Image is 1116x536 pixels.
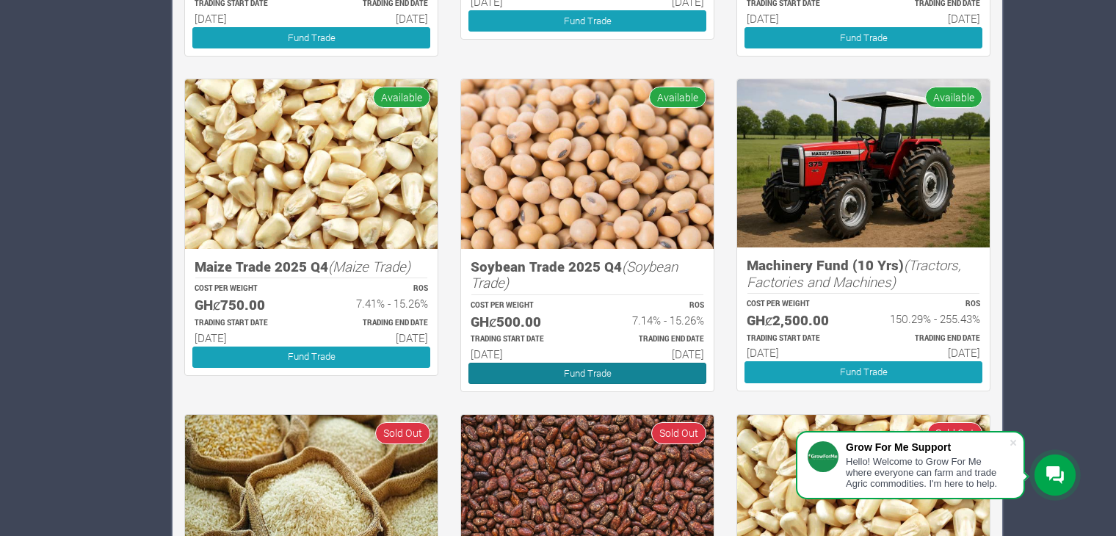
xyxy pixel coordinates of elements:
[192,27,430,48] a: Fund Trade
[877,346,980,359] h6: [DATE]
[185,79,438,249] img: growforme image
[471,314,574,330] h5: GHȼ500.00
[195,318,298,329] p: Estimated Trading Start Date
[195,331,298,344] h6: [DATE]
[744,361,982,383] a: Fund Trade
[877,299,980,310] p: ROS
[195,297,298,314] h5: GHȼ750.00
[601,300,704,311] p: ROS
[471,347,574,361] h6: [DATE]
[877,333,980,344] p: Estimated Trading End Date
[846,456,1009,489] div: Hello! Welcome to Grow For Me where everyone can farm and trade Agric commodities. I'm here to help.
[649,87,706,108] span: Available
[328,257,410,275] i: (Maize Trade)
[468,363,706,384] a: Fund Trade
[325,318,428,329] p: Estimated Trading End Date
[192,347,430,368] a: Fund Trade
[747,333,850,344] p: Estimated Trading Start Date
[195,258,428,275] h5: Maize Trade 2025 Q4
[461,79,714,249] img: growforme image
[747,256,961,291] i: (Tractors, Factories and Machines)
[737,79,990,247] img: growforme image
[601,314,704,327] h6: 7.14% - 15.26%
[325,12,428,25] h6: [DATE]
[747,312,850,329] h5: GHȼ2,500.00
[925,87,982,108] span: Available
[877,312,980,325] h6: 150.29% - 255.43%
[747,346,850,359] h6: [DATE]
[877,12,980,25] h6: [DATE]
[601,334,704,345] p: Estimated Trading End Date
[747,257,980,290] h5: Machinery Fund (10 Yrs)
[601,347,704,361] h6: [DATE]
[744,27,982,48] a: Fund Trade
[373,87,430,108] span: Available
[927,422,982,443] span: Sold Out
[471,257,678,292] i: (Soybean Trade)
[471,258,704,291] h5: Soybean Trade 2025 Q4
[375,422,430,443] span: Sold Out
[325,331,428,344] h6: [DATE]
[651,422,706,443] span: Sold Out
[468,10,706,32] a: Fund Trade
[325,297,428,310] h6: 7.41% - 15.26%
[846,441,1009,453] div: Grow For Me Support
[325,283,428,294] p: ROS
[747,299,850,310] p: COST PER WEIGHT
[471,300,574,311] p: COST PER WEIGHT
[195,283,298,294] p: COST PER WEIGHT
[195,12,298,25] h6: [DATE]
[471,334,574,345] p: Estimated Trading Start Date
[747,12,850,25] h6: [DATE]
